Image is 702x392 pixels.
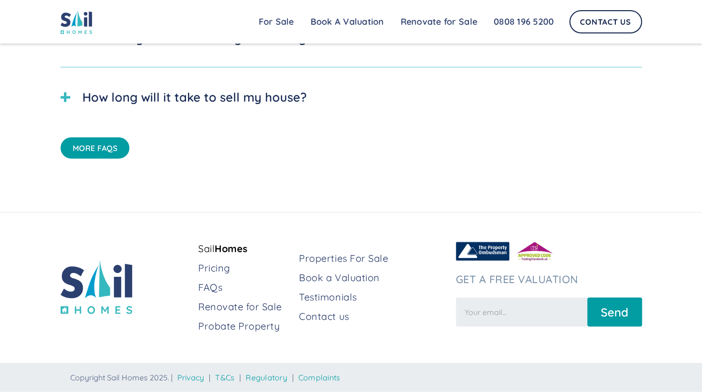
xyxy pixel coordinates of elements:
a: Testimonials [299,290,448,304]
a: Privacy [177,373,204,382]
a: Complaints [298,373,341,382]
div: How long will it take to sell my house? [82,88,307,106]
a: 0808 196 5200 [485,12,562,31]
a: For Sale [250,12,302,31]
a: Regulatory [246,373,287,382]
img: sail home logo colored [61,260,132,315]
a: Contact us [299,310,448,323]
input: Send [587,298,642,327]
h3: Get a free valuation [456,273,642,286]
a: Pricing [198,261,291,275]
a: SailHomes [198,242,291,256]
input: Your email... [456,298,587,327]
a: FAQs [198,281,291,294]
a: Book a Valuation [299,271,448,285]
a: T&Cs [215,373,234,382]
a: Book A Valuation [302,12,392,31]
a: Renovate for Sale [198,300,291,314]
img: sail home logo colored [61,10,93,34]
div: Copyright Sail Homes 2025. | | | | [70,373,642,382]
a: Contact Us [569,10,642,33]
a: Probate Property [198,319,291,333]
a: Renovate for Sale [392,12,485,31]
a: Properties For Sale [299,252,448,265]
form: Newsletter Form [456,293,642,327]
a: More FAQs [61,137,130,159]
strong: Homes [215,242,248,255]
